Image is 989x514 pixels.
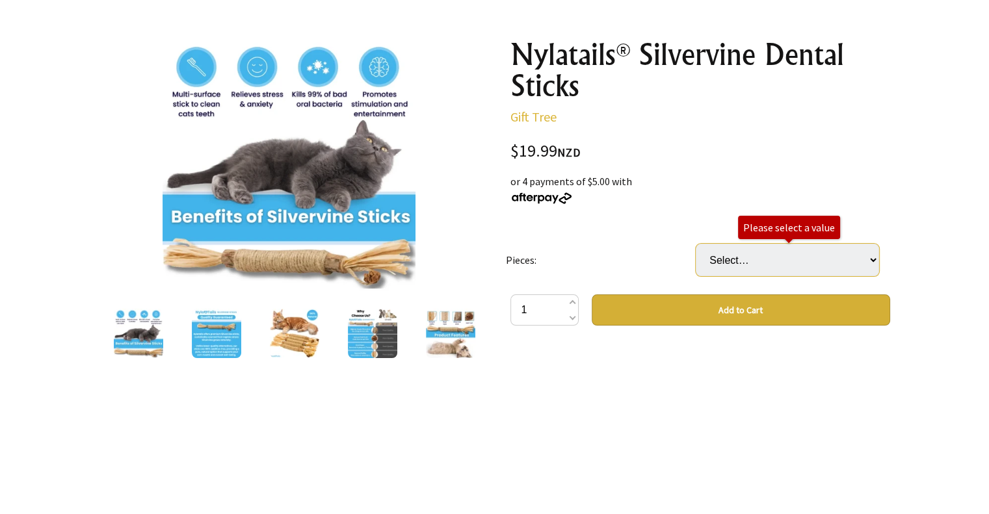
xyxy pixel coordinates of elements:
[510,173,890,205] div: or 4 payments of $5.00 with
[163,39,415,292] img: Nylatails® Silvervine Dental Sticks
[592,294,890,326] button: Add to Cart
[510,143,890,161] div: $19.99
[348,309,397,358] img: Nylatails® Silvervine Dental Sticks
[426,309,475,358] img: Nylatails® Silvervine Dental Sticks
[114,309,163,358] img: Nylatails® Silvervine Dental Sticks
[510,192,573,204] img: Afterpay
[270,309,319,358] img: Nylatails® Silvervine Dental Sticks
[506,225,696,294] td: Pieces:
[510,109,557,125] a: Gift Tree
[557,145,581,160] span: NZD
[510,39,890,101] h1: Nylatails® Silvervine Dental Sticks
[743,221,835,234] div: Please select a value
[192,309,241,358] img: Nylatails® Silvervine Dental Sticks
